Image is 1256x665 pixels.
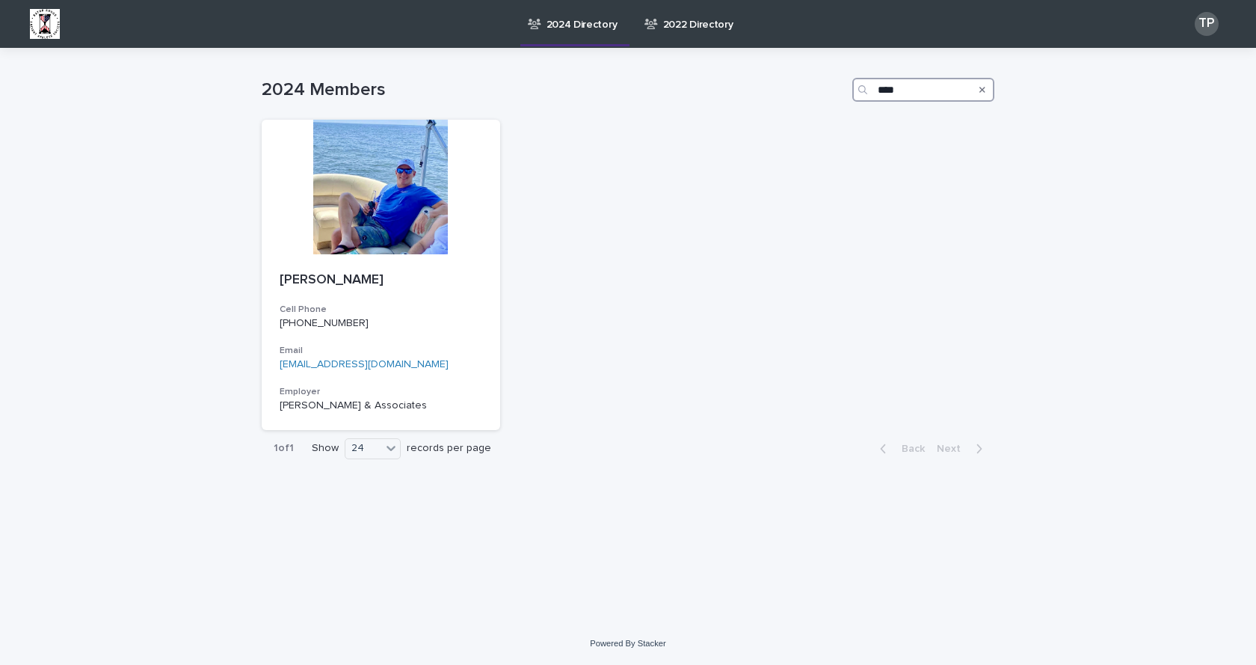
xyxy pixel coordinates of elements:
div: TP [1195,12,1219,36]
p: [PERSON_NAME] [280,272,482,289]
h3: Email [280,345,482,357]
a: [PHONE_NUMBER] [280,318,369,328]
a: Powered By Stacker [590,639,665,648]
h3: Cell Phone [280,304,482,316]
span: Back [893,444,925,454]
a: [EMAIL_ADDRESS][DOMAIN_NAME] [280,359,449,370]
input: Search [852,78,994,102]
span: Next [937,444,970,454]
p: [PERSON_NAME] & Associates [280,399,482,412]
h3: Employer [280,386,482,398]
h1: 2024 Members [262,79,846,101]
button: Next [931,442,994,456]
p: records per page [407,442,491,455]
a: [PERSON_NAME]Cell Phone[PHONE_NUMBER]Email[EMAIL_ADDRESS][DOMAIN_NAME]Employer[PERSON_NAME] & Ass... [262,120,500,430]
p: 1 of 1 [262,430,306,467]
button: Back [868,442,931,456]
div: 24 [345,441,381,456]
img: BsxibNoaTPe9uU9VL587 [30,9,60,39]
p: Show [312,442,339,455]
